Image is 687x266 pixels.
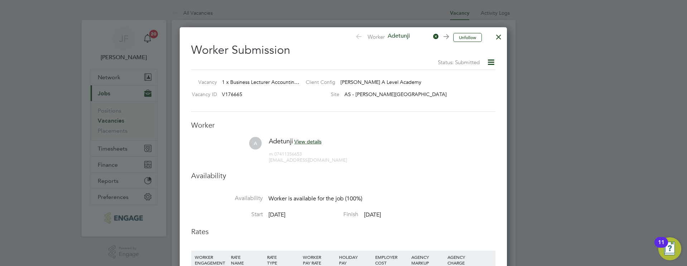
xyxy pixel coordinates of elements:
h3: Availability [191,171,495,180]
span: AS - [PERSON_NAME][GEOGRAPHIC_DATA] [344,91,447,98]
span: A [249,137,262,149]
span: Status: Submitted [438,59,480,66]
h2: Worker Submission [191,37,495,67]
span: 07411356653 [269,151,302,157]
span: View details [294,138,321,145]
div: 11 [658,242,664,252]
span: [DATE] [364,211,381,218]
label: Finish [287,211,358,218]
label: Availability [191,195,263,202]
span: Worker [355,32,448,42]
span: [EMAIL_ADDRESS][DOMAIN_NAME] [269,157,347,163]
button: Unfollow [453,33,482,42]
h3: Worker [191,120,495,130]
label: Site [300,91,339,98]
span: 1 x Business Lecturer Accountin… [222,79,299,85]
button: Open Resource Center, 11 new notifications [658,237,681,260]
span: Worker is available for the job (100%) [268,195,362,202]
label: Vacancy [188,79,217,85]
span: Adetunji [385,32,439,40]
span: Adetunji [269,137,293,145]
label: Client Config [300,79,335,85]
span: m: [269,151,274,157]
label: Vacancy ID [188,91,217,98]
label: Start [191,211,263,218]
h3: Rates [191,227,495,236]
span: [PERSON_NAME] A Level Academy [340,79,421,85]
span: [DATE] [268,211,285,218]
span: V176665 [222,91,242,98]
